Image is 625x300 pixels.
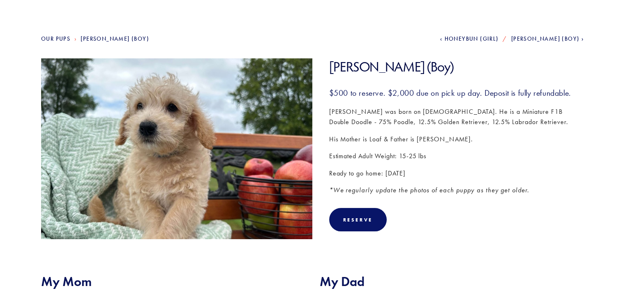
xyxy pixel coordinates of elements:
[329,186,529,194] em: *We regularly update the photos of each puppy as they get older.
[41,274,306,289] h2: My Mom
[41,35,70,42] a: Our Pups
[511,35,580,42] span: [PERSON_NAME] (Boy)
[440,35,499,42] a: Honeybun (Girl)
[41,58,312,262] img: Hayden 10.jpg
[343,217,373,223] div: Reserve
[329,168,584,179] p: Ready to go home: [DATE]
[329,208,387,231] div: Reserve
[329,106,584,127] p: [PERSON_NAME] was born on [DEMOGRAPHIC_DATA]. He is a Miniature F1B Double Doodle - 75% Poodle, 1...
[329,58,584,75] h1: [PERSON_NAME] (Boy)
[329,151,584,162] p: Estimated Adult Weight: 15-25 lbs
[81,35,149,42] a: [PERSON_NAME] (Boy)
[444,35,498,42] span: Honeybun (Girl)
[511,35,584,42] a: [PERSON_NAME] (Boy)
[329,134,584,145] p: His Mother is Loaf & Father is [PERSON_NAME].
[329,88,584,98] h3: $500 to reserve. $2,000 due on pick up day. Deposit is fully refundable.
[320,274,584,289] h2: My Dad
